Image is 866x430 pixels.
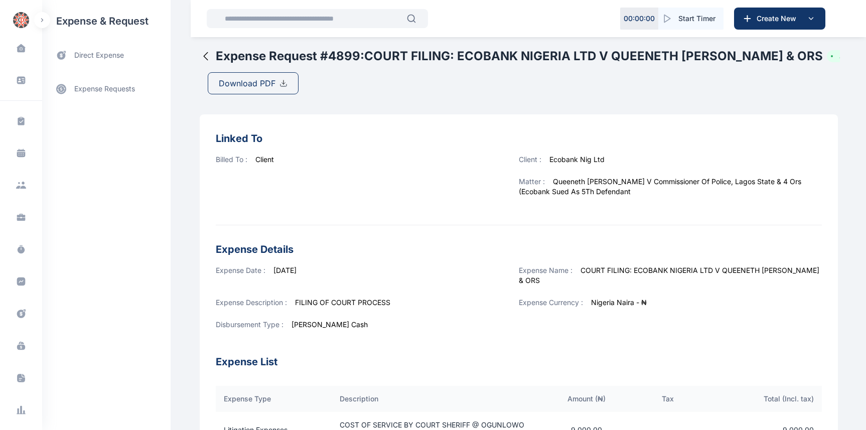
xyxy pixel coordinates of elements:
[216,298,287,307] span: Expense Description :
[292,320,368,329] span: [PERSON_NAME] Cash
[591,298,647,307] span: Nigeria Naira - ₦
[273,266,297,274] span: [DATE]
[734,8,825,30] button: Create New
[74,50,124,61] span: direct expense
[216,266,265,274] span: Expense Date :
[627,386,708,412] th: Tax
[42,42,171,69] a: direct expense
[42,77,171,101] a: expense requests
[295,298,390,307] span: FILING OF COURT PROCESS
[216,241,822,257] h3: Expense Details
[708,386,822,412] th: Total (Incl. tax)
[519,298,583,307] span: Expense Currency :
[753,14,805,24] span: Create New
[42,69,171,101] div: expense requests
[216,155,247,164] span: Billed To :
[546,386,627,412] th: Amount ( ₦ )
[658,8,724,30] button: Start Timer
[216,130,822,147] h3: Linked To
[519,266,572,274] span: Expense Name :
[519,266,819,284] span: COURT FILING: ECOBANK NIGERIA LTD V QUEENETH [PERSON_NAME] & ORS
[678,14,715,24] span: Start Timer
[216,386,328,412] th: Expense Type
[624,14,655,24] p: 00 : 00 : 00
[216,48,823,64] h2: Expense Request # 4899 : COURT FILING: ECOBANK NIGERIA LTD V QUEENETH [PERSON_NAME] & ORS
[279,79,287,87] img: fi_download.408fa70a.svg
[216,320,283,329] span: Disbursement Type :
[519,177,545,186] span: Matter :
[219,77,275,89] span: Download PDF
[216,342,822,370] h3: Expense List
[549,155,605,164] span: Ecobank Nig Ltd
[519,155,541,164] span: Client :
[519,177,801,196] span: Queeneth [PERSON_NAME] V Commissioner Of Police, Lagos State & 4 Ors (Ecobank Sued As 5Th Defendant
[255,155,274,164] span: Client
[328,386,546,412] th: Description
